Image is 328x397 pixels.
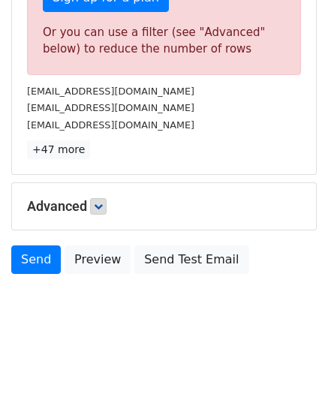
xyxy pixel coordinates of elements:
h5: Advanced [27,198,301,215]
a: Send Test Email [134,245,248,274]
a: Send [11,245,61,274]
a: +47 more [27,140,90,159]
a: Preview [65,245,131,274]
iframe: Chat Widget [253,325,328,397]
small: [EMAIL_ADDRESS][DOMAIN_NAME] [27,86,194,97]
small: [EMAIL_ADDRESS][DOMAIN_NAME] [27,102,194,113]
div: Or you can use a filter (see "Advanced" below) to reduce the number of rows [43,24,285,58]
small: [EMAIL_ADDRESS][DOMAIN_NAME] [27,119,194,131]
